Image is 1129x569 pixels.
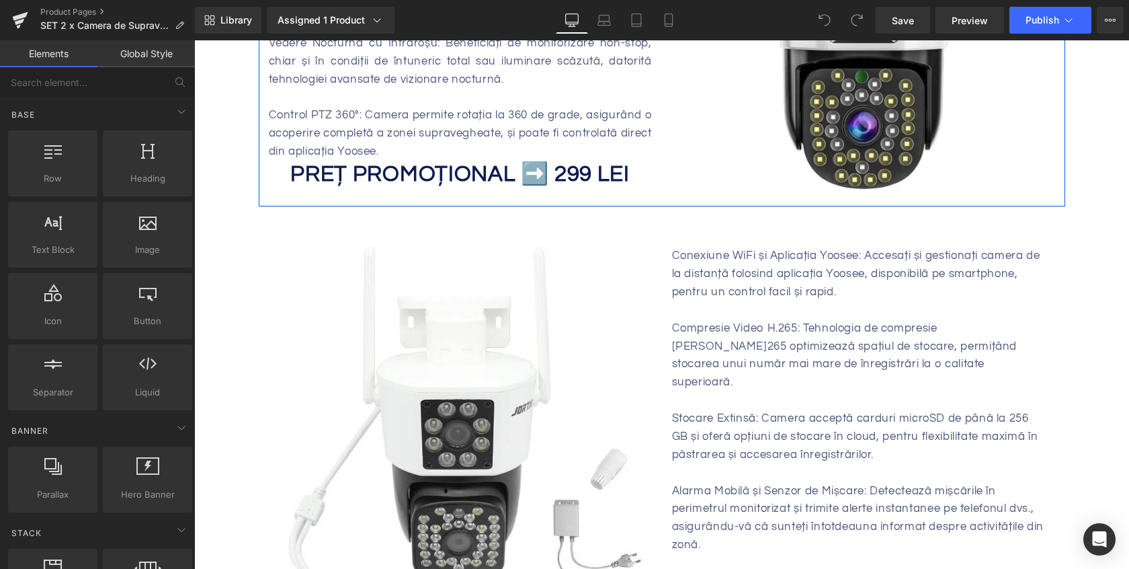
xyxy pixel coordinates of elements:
p: Alarma Mobilă și Senzor de Mișcare: Detectează mișcările în perimetrul monitorizat și trimite ale... [478,442,851,515]
p: Compresie Video H.265: Tehnologia de compresie [PERSON_NAME]265 optimizează spațiul de stocare, p... [478,279,851,352]
span: Preview [952,13,988,28]
button: Redo [843,7,870,34]
button: Undo [811,7,838,34]
p: Stocare Extinsă: Camera acceptă carduri microSD de până la 256 GB și oferă opțiuni de stocare în ... [478,369,851,424]
span: Save [892,13,914,28]
span: Image [107,243,188,257]
span: Text Block [12,243,93,257]
span: SET 2 x Camera de Supraveghere Duală Jortan 8293, 6MP, WiFi sau Cablu, Ip66 , 44 Led Vedere Noctu... [40,20,169,31]
div: Assigned 1 Product [278,13,384,27]
span: Hero Banner [107,488,188,502]
div: Control PTZ 360°: Camera permite rotația la 360 de grade, asigurând o acoperire completă a zonei ... [75,66,458,120]
a: Mobile [653,7,685,34]
span: Separator [12,385,93,400]
p: Conexiune WiFi și Aplicația Yoosee: Accesați și gestionați camera de la distanță folosind aplicaț... [478,206,851,261]
span: Parallax [12,488,93,502]
a: Global Style [97,40,195,67]
span: Library [220,14,252,26]
span: Row [12,172,93,186]
button: Publish [1009,7,1091,34]
span: Publish [1026,15,1059,26]
span: Icon [12,314,93,328]
a: Preview [935,7,1004,34]
span: Liquid [107,385,188,400]
a: Product Pages [40,7,195,17]
span: Button [107,314,188,328]
a: Laptop [588,7,620,34]
span: Heading [107,172,188,186]
a: New Library [195,7,261,34]
strong: PREȚ PROMOȚIONAL ➡️ 299 LEI [96,122,435,145]
div: Open Intercom Messenger [1083,523,1116,556]
a: Desktop [556,7,588,34]
a: Tablet [620,7,653,34]
span: Stack [10,527,43,539]
span: Base [10,108,36,121]
span: Banner [10,424,50,437]
button: More [1097,7,1124,34]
